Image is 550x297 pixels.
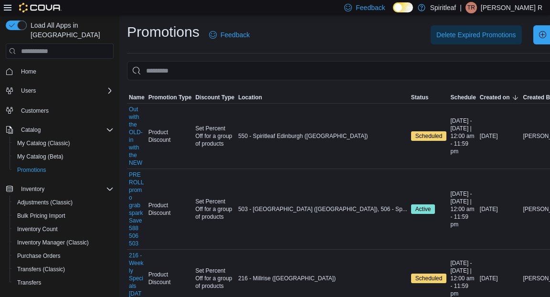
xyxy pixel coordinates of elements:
[415,205,431,213] span: Active
[10,263,117,276] button: Transfers (Classic)
[195,94,234,101] span: Discount Type
[2,64,117,78] button: Home
[21,185,44,193] span: Inventory
[238,275,336,282] span: 216 - Millrise ([GEOGRAPHIC_DATA])
[17,66,40,77] a: Home
[10,223,117,236] button: Inventory Count
[193,92,236,103] button: Discount Type
[193,265,236,292] div: Set Percent Off for a group of products
[481,2,542,13] p: [PERSON_NAME] R
[148,94,191,101] span: Promotion Type
[431,25,522,44] button: Delete Expired Promotions
[21,126,41,134] span: Catalog
[17,239,89,246] span: Inventory Manager (Classic)
[13,151,114,162] span: My Catalog (Beta)
[238,205,407,213] span: 503 - [GEOGRAPHIC_DATA] ([GEOGRAPHIC_DATA]), 506 - Sp...
[13,264,69,275] a: Transfers (Classic)
[450,117,476,155] span: [DATE] - [DATE] | 12:00 am - 11:59 pm
[127,22,200,42] h1: Promotions
[2,103,117,117] button: Customers
[465,2,477,13] div: Trista R
[238,94,262,101] span: Location
[13,164,114,176] span: Promotions
[17,124,114,136] span: Catalog
[13,250,114,262] span: Purchase Orders
[17,183,114,195] span: Inventory
[393,2,413,12] input: Dark Mode
[13,277,114,288] span: Transfers
[13,151,67,162] a: My Catalog (Beta)
[409,92,449,103] button: Status
[193,196,236,223] div: Set Percent Off for a group of products
[411,131,447,141] span: Scheduled
[2,84,117,97] button: Users
[10,249,117,263] button: Purchase Orders
[13,237,114,248] span: Inventory Manager (Classic)
[17,199,73,206] span: Adjustments (Classic)
[467,2,475,13] span: TR
[10,209,117,223] button: Bulk Pricing Import
[27,21,114,40] span: Load All Apps in [GEOGRAPHIC_DATA]
[2,123,117,137] button: Catalog
[450,190,476,228] span: [DATE] - [DATE] | 12:00 am - 11:59 pm
[480,94,510,101] span: Created on
[148,202,191,217] span: Product Discount
[17,166,46,174] span: Promotions
[17,139,70,147] span: My Catalog (Classic)
[17,212,65,220] span: Bulk Pricing Import
[13,210,69,222] a: Bulk Pricing Import
[129,94,145,101] span: Name
[411,204,435,214] span: Active
[147,92,193,103] button: Promotion Type
[17,225,58,233] span: Inventory Count
[13,223,62,235] a: Inventory Count
[17,124,44,136] button: Catalog
[478,92,521,103] button: Created on
[193,123,236,149] div: Set Percent Off for a group of products
[411,94,429,101] span: Status
[148,271,191,286] span: Product Discount
[10,196,117,209] button: Adjustments (Classic)
[205,25,254,44] a: Feedback
[478,273,521,284] div: [DATE]
[17,265,65,273] span: Transfers (Classic)
[13,237,93,248] a: Inventory Manager (Classic)
[17,279,41,286] span: Transfers
[17,105,53,117] a: Customers
[13,197,76,208] a: Adjustments (Classic)
[221,30,250,40] span: Feedback
[436,30,516,40] span: Delete Expired Promotions
[10,150,117,163] button: My Catalog (Beta)
[129,171,145,247] a: PREROLL promo grab spark Save 588 506 503
[393,12,393,13] span: Dark Mode
[17,153,63,160] span: My Catalog (Beta)
[238,132,368,140] span: 550 - Spiritleaf Edinburgh ([GEOGRAPHIC_DATA])
[13,223,114,235] span: Inventory Count
[448,92,477,103] button: Schedule
[127,92,147,103] button: Name
[13,250,64,262] a: Purchase Orders
[415,132,443,140] span: Scheduled
[19,3,62,12] img: Cova
[10,137,117,150] button: My Catalog (Classic)
[236,92,409,103] button: Location
[17,85,40,96] button: Users
[478,203,521,215] div: [DATE]
[129,106,145,167] a: Out with the OLD- in with the NEW
[17,65,114,77] span: Home
[13,164,50,176] a: Promotions
[356,3,385,12] span: Feedback
[460,2,462,13] p: |
[430,2,456,13] p: Spiritleaf
[10,163,117,177] button: Promotions
[148,128,191,144] span: Product Discount
[21,87,36,95] span: Users
[17,104,114,116] span: Customers
[10,236,117,249] button: Inventory Manager (Classic)
[17,183,48,195] button: Inventory
[13,138,114,149] span: My Catalog (Classic)
[13,264,114,275] span: Transfers (Classic)
[17,252,61,260] span: Purchase Orders
[13,138,74,149] a: My Catalog (Classic)
[415,274,443,283] span: Scheduled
